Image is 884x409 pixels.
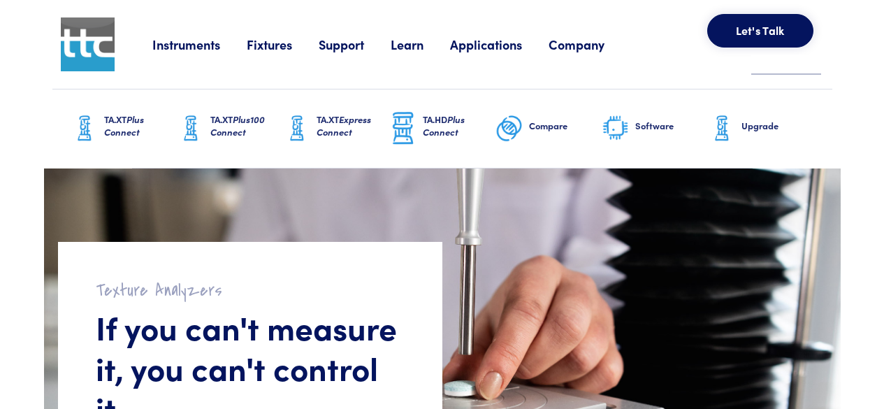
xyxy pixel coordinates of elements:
h6: TA.HD [423,113,495,138]
h6: Upgrade [741,120,814,132]
img: ta-xt-graphic.png [177,111,205,146]
a: Support [319,36,391,53]
span: Plus Connect [104,113,144,138]
img: ta-hd-graphic.png [389,110,417,147]
a: TA.XTPlus100 Connect [177,89,283,168]
img: compare-graphic.png [495,111,523,146]
h6: TA.XT [104,113,177,138]
h6: Software [635,120,708,132]
button: Let's Talk [707,14,813,48]
h6: TA.XT [317,113,389,138]
img: software-graphic.png [602,114,630,143]
a: Applications [450,36,549,53]
a: Upgrade [708,89,814,168]
a: Fixtures [247,36,319,53]
img: ta-xt-graphic.png [283,111,311,146]
a: TA.XTExpress Connect [283,89,389,168]
h6: Compare [529,120,602,132]
img: ta-xt-graphic.png [708,111,736,146]
span: Express Connect [317,113,371,138]
a: TA.HDPlus Connect [389,89,495,168]
a: TA.XTPlus Connect [71,89,177,168]
span: Plus Connect [423,113,465,138]
a: Learn [391,36,450,53]
a: Instruments [152,36,247,53]
a: Software [602,89,708,168]
img: ta-xt-graphic.png [71,111,99,146]
img: ttc_logo_1x1_v1.0.png [61,17,115,71]
h6: TA.XT [210,113,283,138]
a: Compare [495,89,602,168]
h2: Texture Analyzers [96,280,405,301]
span: Plus100 Connect [210,113,265,138]
a: Company [549,36,631,53]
